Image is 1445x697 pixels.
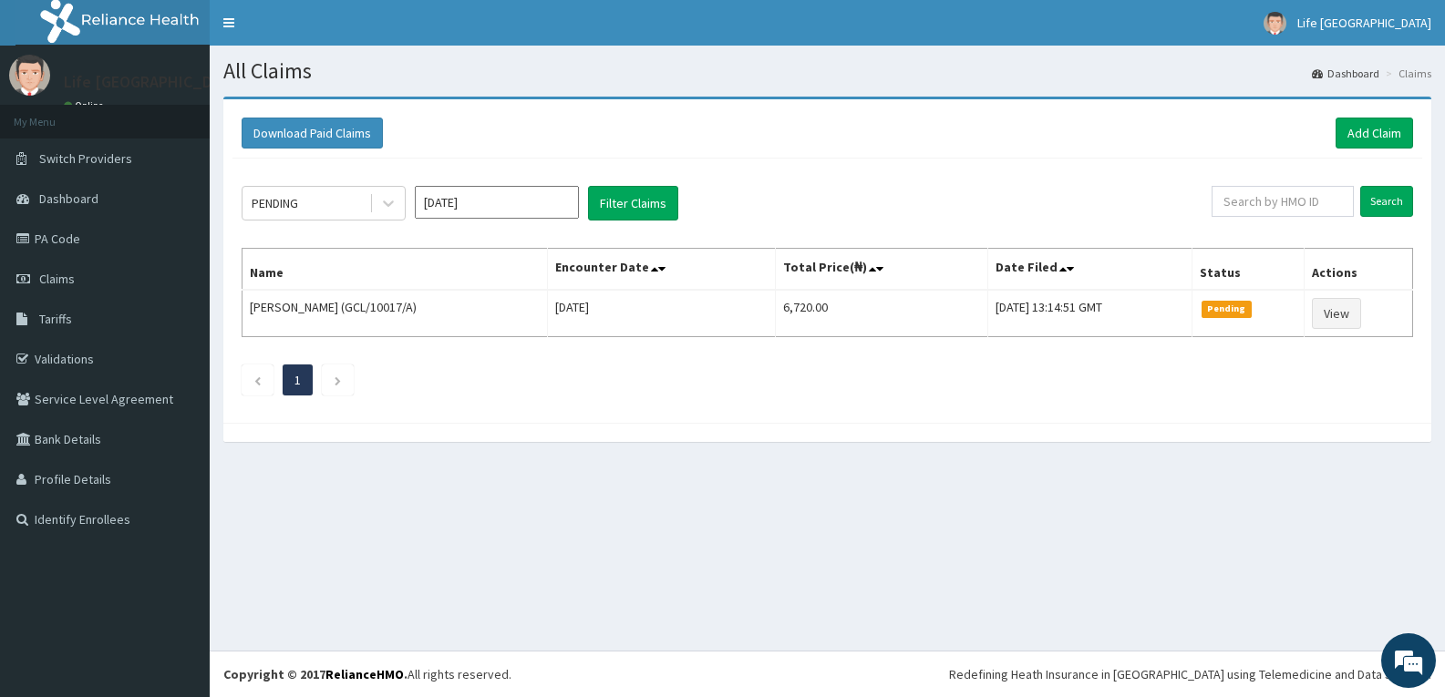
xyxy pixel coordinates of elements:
[252,194,298,212] div: PENDING
[243,290,548,337] td: [PERSON_NAME] (GCL/10017/A)
[1312,298,1361,329] a: View
[1297,15,1431,31] span: Life [GEOGRAPHIC_DATA]
[1336,118,1413,149] a: Add Claim
[1264,12,1286,35] img: User Image
[1312,66,1379,81] a: Dashboard
[64,99,108,112] a: Online
[223,666,408,682] strong: Copyright © 2017 .
[949,665,1431,683] div: Redefining Heath Insurance in [GEOGRAPHIC_DATA] using Telemedicine and Data Science!
[9,55,50,96] img: User Image
[776,290,988,337] td: 6,720.00
[334,372,342,388] a: Next page
[415,186,579,219] input: Select Month and Year
[294,372,301,388] a: Page 1 is your current page
[64,74,245,90] p: Life [GEOGRAPHIC_DATA]
[39,190,98,207] span: Dashboard
[243,249,548,291] th: Name
[987,290,1192,337] td: [DATE] 13:14:51 GMT
[1192,249,1305,291] th: Status
[210,651,1445,697] footer: All rights reserved.
[253,372,262,388] a: Previous page
[1202,301,1252,317] span: Pending
[1212,186,1354,217] input: Search by HMO ID
[1360,186,1413,217] input: Search
[39,271,75,287] span: Claims
[547,249,776,291] th: Encounter Date
[987,249,1192,291] th: Date Filed
[325,666,404,682] a: RelianceHMO
[1305,249,1413,291] th: Actions
[776,249,988,291] th: Total Price(₦)
[39,311,72,327] span: Tariffs
[1381,66,1431,81] li: Claims
[223,59,1431,83] h1: All Claims
[547,290,776,337] td: [DATE]
[588,186,678,220] button: Filter Claims
[39,150,132,167] span: Switch Providers
[242,118,383,149] button: Download Paid Claims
